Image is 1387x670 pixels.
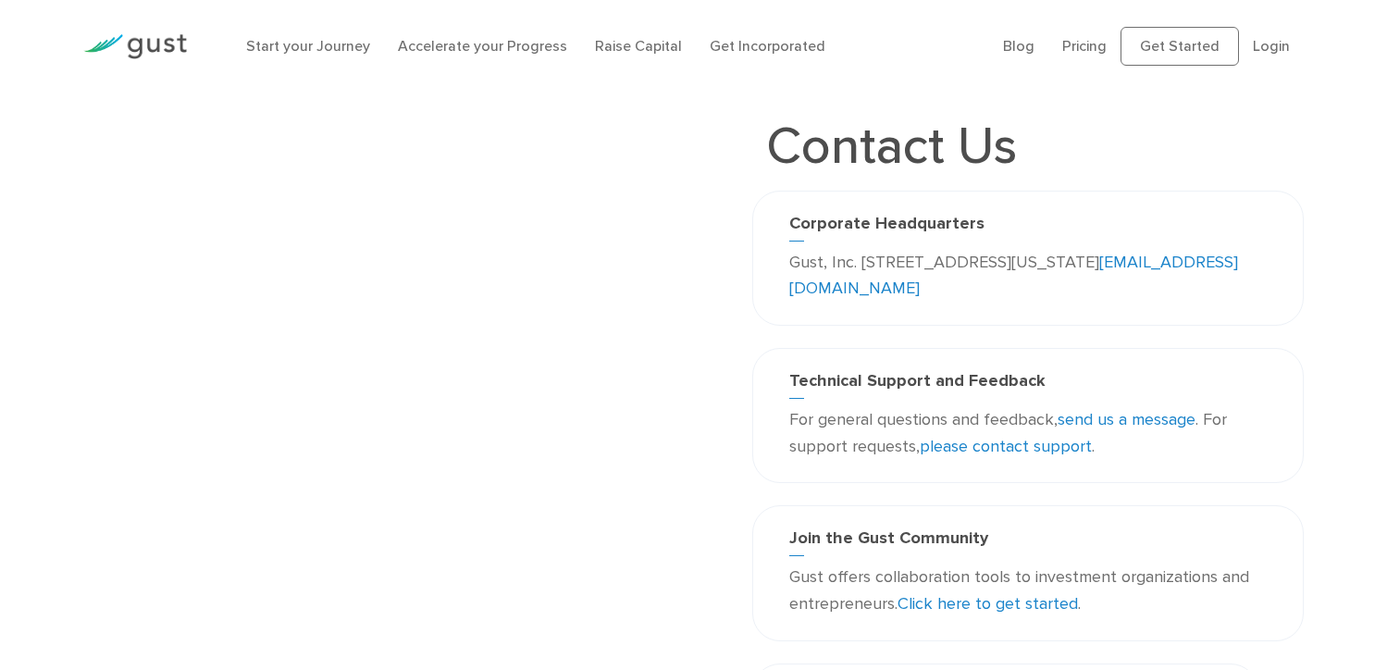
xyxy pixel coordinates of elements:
p: Gust offers collaboration tools to investment organizations and entrepreneurs. . [789,565,1268,618]
a: Raise Capital [595,37,682,55]
a: Start your Journey [246,37,370,55]
h3: Join the Gust Community [789,528,1268,556]
a: Accelerate your Progress [398,37,567,55]
h3: Corporate Headquarters [789,214,1268,242]
img: Gust Logo [83,34,187,59]
h3: Technical Support and Feedback [789,371,1268,399]
p: Gust, Inc. [STREET_ADDRESS][US_STATE] [789,250,1268,304]
h1: Contact Us [752,120,1031,172]
a: Blog [1003,37,1034,55]
a: please contact support [920,437,1092,456]
a: send us a message [1058,410,1195,429]
a: Get Incorporated [710,37,825,55]
a: Get Started [1121,27,1239,66]
a: Pricing [1062,37,1107,55]
a: Login [1253,37,1290,55]
p: For general questions and feedback, . For support requests, . [789,407,1268,461]
a: Click here to get started [898,594,1078,614]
